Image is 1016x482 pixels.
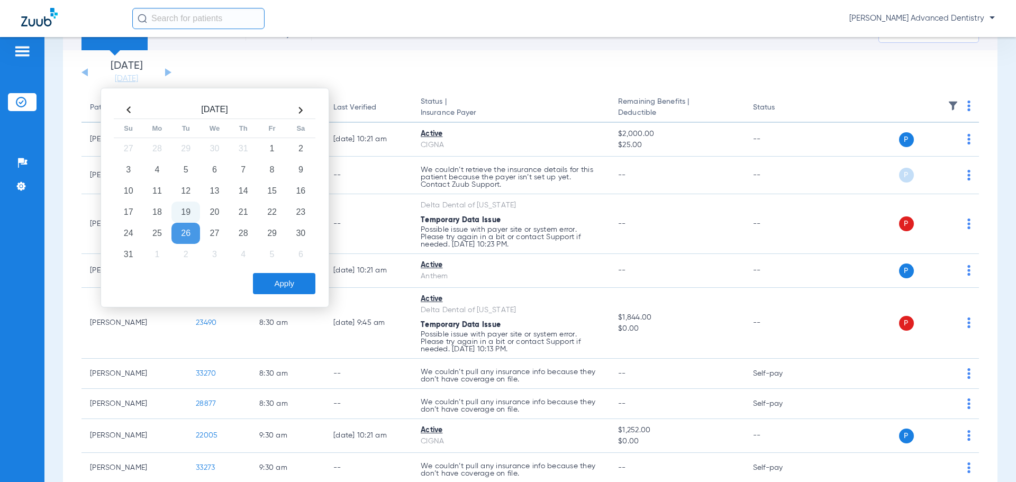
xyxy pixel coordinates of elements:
[196,400,216,407] span: 28877
[899,429,914,443] span: P
[618,400,626,407] span: --
[421,271,601,282] div: Anthem
[899,316,914,331] span: P
[81,288,187,359] td: [PERSON_NAME]
[81,419,187,453] td: [PERSON_NAME]
[196,464,215,471] span: 33273
[421,398,601,413] p: We couldn’t pull any insurance info because they don’t have coverage on file.
[899,263,914,278] span: P
[421,107,601,119] span: Insurance Payer
[899,216,914,231] span: P
[325,194,412,254] td: --
[967,398,970,409] img: group-dot-blue.svg
[745,254,816,288] td: --
[421,216,501,224] span: Temporary Data Issue
[90,102,137,113] div: Patient Name
[325,288,412,359] td: [DATE] 9:45 AM
[421,260,601,271] div: Active
[745,123,816,157] td: --
[143,102,286,119] th: [DATE]
[421,462,601,477] p: We couldn’t pull any insurance info because they don’t have coverage on file.
[325,359,412,389] td: --
[421,425,601,436] div: Active
[421,294,601,305] div: Active
[421,436,601,447] div: CIGNA
[745,389,816,419] td: Self-pay
[132,8,265,29] input: Search for patients
[325,419,412,453] td: [DATE] 10:21 AM
[251,419,325,453] td: 9:30 AM
[963,431,1016,482] iframe: Chat Widget
[745,93,816,123] th: Status
[14,45,31,58] img: hamburger-icon
[196,370,216,377] span: 33270
[421,331,601,353] p: Possible issue with payer site or system error. Please try again in a bit or contact Support if n...
[251,359,325,389] td: 8:30 AM
[745,359,816,389] td: Self-pay
[95,61,158,84] li: [DATE]
[618,464,626,471] span: --
[745,194,816,254] td: --
[251,288,325,359] td: 8:30 AM
[253,273,315,294] button: Apply
[899,132,914,147] span: P
[21,8,58,26] img: Zuub Logo
[849,13,995,24] span: [PERSON_NAME] Advanced Dentistry
[251,389,325,419] td: 8:30 AM
[745,288,816,359] td: --
[967,430,970,441] img: group-dot-blue.svg
[90,102,179,113] div: Patient Name
[421,200,601,211] div: Delta Dental of [US_STATE]
[745,419,816,453] td: --
[899,168,914,183] span: P
[196,319,216,326] span: 23490
[333,102,404,113] div: Last Verified
[421,140,601,151] div: CIGNA
[421,129,601,140] div: Active
[618,220,626,228] span: --
[138,14,147,23] img: Search Icon
[81,389,187,419] td: [PERSON_NAME]
[81,359,187,389] td: [PERSON_NAME]
[967,265,970,276] img: group-dot-blue.svg
[325,157,412,194] td: --
[967,219,970,229] img: group-dot-blue.svg
[421,305,601,316] div: Delta Dental of [US_STATE]
[618,171,626,179] span: --
[412,93,610,123] th: Status |
[421,166,601,188] p: We couldn’t retrieve the insurance details for this patient because the payer isn’t set up yet. C...
[95,74,158,84] a: [DATE]
[948,101,958,111] img: filter.svg
[618,267,626,274] span: --
[967,368,970,379] img: group-dot-blue.svg
[196,432,217,439] span: 22005
[618,323,736,334] span: $0.00
[325,123,412,157] td: [DATE] 10:21 AM
[967,170,970,180] img: group-dot-blue.svg
[421,368,601,383] p: We couldn’t pull any insurance info because they don’t have coverage on file.
[745,157,816,194] td: --
[325,389,412,419] td: --
[421,226,601,248] p: Possible issue with payer site or system error. Please try again in a bit or contact Support if n...
[618,370,626,377] span: --
[325,254,412,288] td: [DATE] 10:21 AM
[967,101,970,111] img: group-dot-blue.svg
[618,312,736,323] span: $1,844.00
[967,317,970,328] img: group-dot-blue.svg
[333,102,376,113] div: Last Verified
[967,134,970,144] img: group-dot-blue.svg
[618,140,736,151] span: $25.00
[610,93,744,123] th: Remaining Benefits |
[618,425,736,436] span: $1,252.00
[618,436,736,447] span: $0.00
[618,107,736,119] span: Deductible
[421,321,501,329] span: Temporary Data Issue
[618,129,736,140] span: $2,000.00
